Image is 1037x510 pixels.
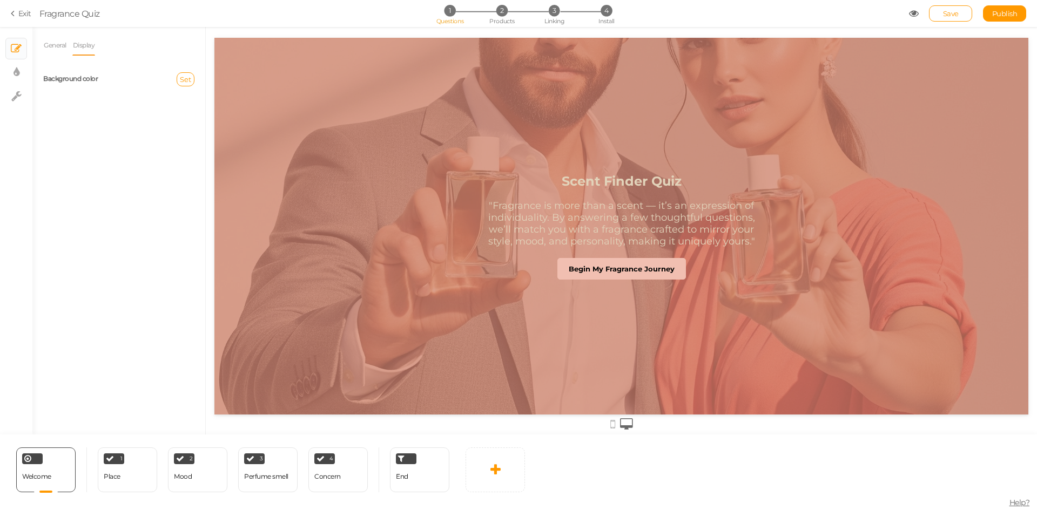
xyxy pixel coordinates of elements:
div: Concern [314,473,341,480]
div: Perfume smell [244,473,288,480]
div: 2 Mood [168,447,227,492]
div: Welcome [16,447,76,492]
a: General [43,35,67,56]
a: Display [72,35,96,56]
span: Publish [992,9,1018,18]
span: Welcome [22,472,51,480]
li: 1 Questions [425,5,475,16]
div: 3 Perfume smell [238,447,298,492]
div: Fragrance Quiz [39,7,100,20]
a: Exit [11,8,31,19]
span: 3 [549,5,560,16]
span: Help? [1009,498,1030,507]
li: 4 Install [581,5,631,16]
span: 2 [190,456,193,461]
div: 4 Concern [308,447,368,492]
span: Questions [436,17,464,25]
li: 3 Linking [529,5,580,16]
strong: Scent Finder Quiz [347,135,467,151]
span: End [396,472,408,480]
strong: Begin My Fragrance Journey [354,227,460,235]
div: Save [929,5,972,22]
div: "Fragrance is more than a scent — it’s an expression of individuality. By answering a few thought... [262,162,552,209]
span: Linking [544,17,564,25]
span: 4 [329,456,333,461]
span: 2 [496,5,508,16]
button: Set [177,72,194,86]
span: 1 [120,456,123,461]
span: Products [489,17,515,25]
div: End [390,447,449,492]
label: Background color [43,74,98,83]
span: 4 [601,5,612,16]
span: Install [598,17,614,25]
span: Save [943,9,959,18]
li: 2 Products [477,5,527,16]
div: Place [104,473,120,480]
span: 1 [444,5,455,16]
div: 1 Place [98,447,157,492]
span: 3 [260,456,263,461]
span: Set [180,75,191,84]
div: Mood [174,473,192,480]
